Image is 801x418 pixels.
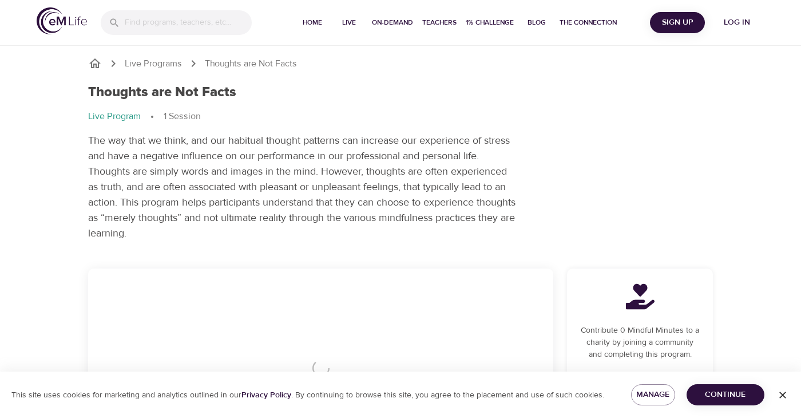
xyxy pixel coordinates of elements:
span: Sign Up [655,15,700,30]
span: On-Demand [372,17,413,29]
span: Manage [640,388,666,402]
p: 1 Session [164,110,200,123]
a: Privacy Policy [241,390,291,400]
span: Teachers [422,17,457,29]
span: Continue [696,388,755,402]
span: Home [299,17,326,29]
p: Thoughts are Not Facts [205,57,297,70]
span: Live [335,17,363,29]
nav: breadcrumb [88,57,713,70]
img: logo [37,7,87,34]
button: Continue [687,384,764,405]
span: The Connection [560,17,617,29]
h1: Thoughts are Not Facts [88,84,236,101]
button: Log in [709,12,764,33]
button: Manage [631,384,675,405]
p: Live Program [88,110,141,123]
p: The way that we think, and our habitual thought patterns can increase our experience of stress an... [88,133,517,241]
span: 1% Challenge [466,17,514,29]
a: Live Programs [125,57,182,70]
span: Log in [714,15,760,30]
button: Sign Up [650,12,705,33]
span: Blog [523,17,550,29]
input: Find programs, teachers, etc... [125,10,252,35]
nav: breadcrumb [88,110,713,124]
p: Contribute 0 Mindful Minutes to a charity by joining a community and completing this program. [581,325,699,361]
